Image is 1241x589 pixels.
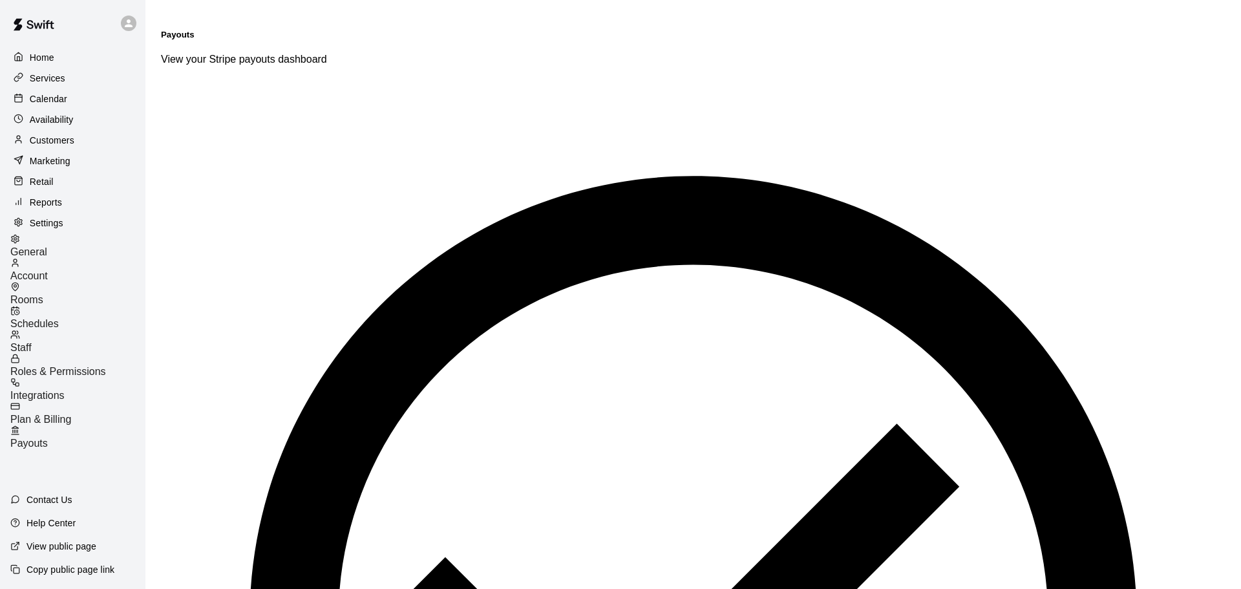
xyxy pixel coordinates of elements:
[10,89,135,109] a: Calendar
[27,493,72,506] p: Contact Us
[30,155,70,167] p: Marketing
[10,110,135,129] a: Availability
[10,246,47,257] span: General
[10,294,43,305] span: Rooms
[10,131,135,150] a: Customers
[30,51,54,64] p: Home
[10,172,135,191] a: Retail
[10,438,48,449] span: Payouts
[10,306,145,330] a: Schedules
[30,175,54,188] p: Retail
[30,217,63,230] p: Settings
[30,196,62,209] p: Reports
[10,213,135,233] a: Settings
[30,72,65,85] p: Services
[10,390,65,401] span: Integrations
[10,270,48,281] span: Account
[27,563,114,576] p: Copy public page link
[30,92,67,105] p: Calendar
[161,30,1225,39] h5: Payouts
[27,517,76,530] p: Help Center
[10,354,145,378] a: Roles & Permissions
[10,366,106,377] span: Roles & Permissions
[10,425,145,449] a: Payouts
[10,48,135,67] a: Home
[30,113,74,126] p: Availability
[10,151,135,171] a: Marketing
[10,330,145,354] a: Staff
[10,402,145,425] a: Plan & Billing
[10,193,135,212] a: Reports
[161,54,1225,65] p: View your Stripe payouts dashboard
[10,342,32,353] span: Staff
[10,414,71,425] span: Plan & Billing
[27,540,96,553] p: View public page
[10,234,145,258] a: General
[10,378,145,402] a: Integrations
[10,69,135,88] a: Services
[30,134,74,147] p: Customers
[10,282,145,306] a: Rooms
[10,318,59,329] span: Schedules
[10,258,145,282] a: Account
